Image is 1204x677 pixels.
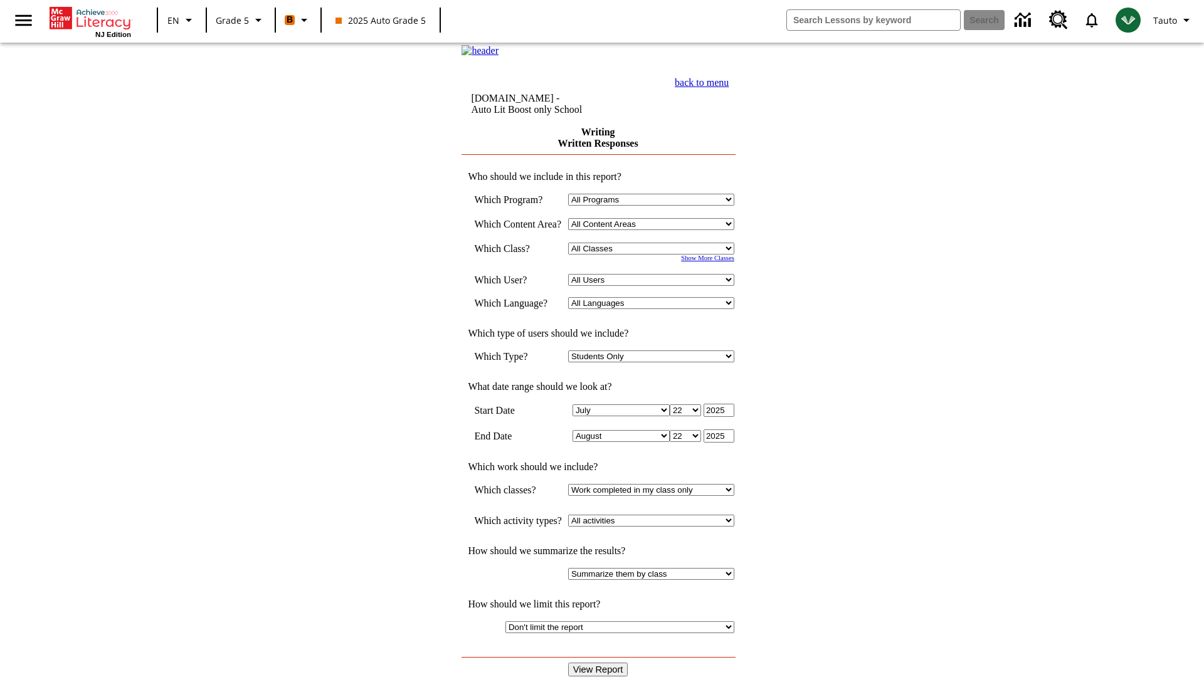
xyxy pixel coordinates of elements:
span: B [287,12,293,28]
td: Which work should we include? [462,461,734,473]
button: Profile/Settings [1148,9,1199,31]
div: Home [50,4,131,38]
button: Select a new avatar [1108,4,1148,36]
img: header [462,45,499,56]
nobr: Which Content Area? [474,219,561,229]
button: Open side menu [5,2,42,39]
nobr: Auto Lit Boost only School [471,104,582,115]
input: search field [787,10,960,30]
td: End Date [474,429,562,443]
td: Which type of users should we include? [462,328,734,339]
td: Which Class? [474,243,562,255]
td: Which activity types? [474,515,562,527]
td: Which Type? [474,350,562,362]
a: back to menu [675,77,729,88]
td: Who should we include in this report? [462,171,734,182]
a: Data Center [1007,3,1042,38]
td: Which Program? [474,194,562,206]
a: Resource Center, Will open in new tab [1042,3,1075,37]
span: 2025 Auto Grade 5 [335,14,426,27]
span: Tauto [1153,14,1177,27]
td: Which classes? [474,484,562,496]
td: How should we summarize the results? [462,545,734,557]
td: [DOMAIN_NAME] - [471,93,630,115]
span: NJ Edition [95,31,131,38]
a: Writing Written Responses [558,127,638,149]
button: Boost Class color is orange. Change class color [280,9,317,31]
span: EN [167,14,179,27]
td: What date range should we look at? [462,381,734,392]
a: Show More Classes [681,255,734,261]
td: Start Date [474,404,562,417]
td: How should we limit this report? [462,599,734,610]
span: Grade 5 [216,14,249,27]
a: Notifications [1075,4,1108,36]
input: View Report [568,663,628,676]
button: Language: EN, Select a language [162,9,202,31]
td: Which User? [474,274,562,286]
img: avatar image [1116,8,1141,33]
button: Grade: Grade 5, Select a grade [211,9,271,31]
td: Which Language? [474,297,562,309]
